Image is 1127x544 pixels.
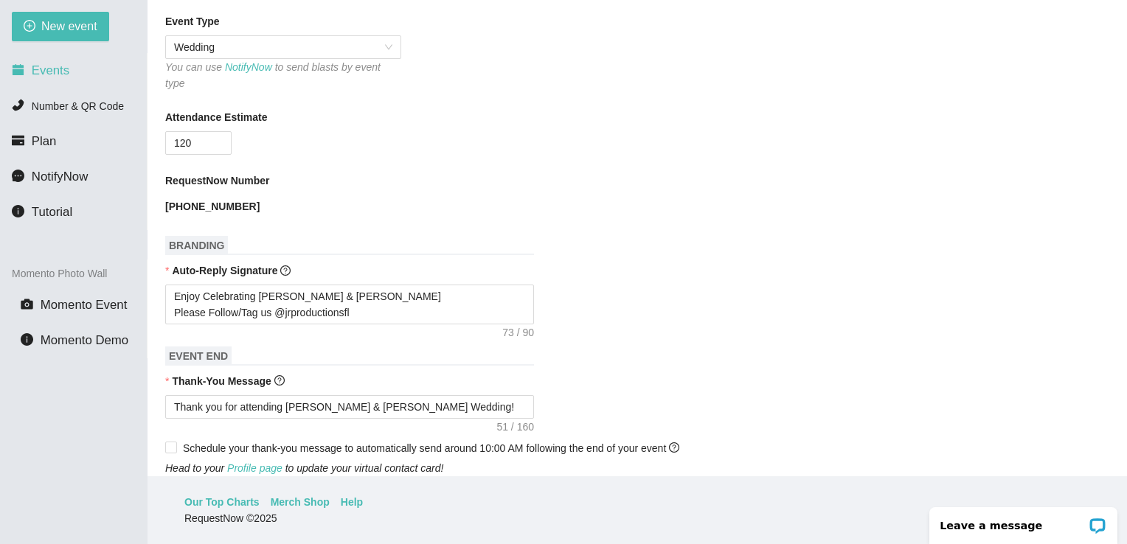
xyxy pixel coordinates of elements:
[24,20,35,34] span: plus-circle
[172,375,271,387] b: Thank-You Message
[32,100,124,112] span: Number & QR Code
[274,375,285,386] span: question-circle
[165,236,228,255] span: BRANDING
[32,205,72,219] span: Tutorial
[12,12,109,41] button: plus-circleNew event
[280,265,291,276] span: question-circle
[41,298,128,312] span: Momento Event
[920,498,1127,544] iframe: LiveChat chat widget
[41,17,97,35] span: New event
[165,285,534,324] textarea: Enjoy Celebrating [PERSON_NAME] & [PERSON_NAME] Please Follow/Tag us @jrproductionsfl
[165,59,401,91] div: You can use to send blasts by event type
[174,36,392,58] span: Wedding
[271,494,330,510] a: Merch Shop
[32,170,88,184] span: NotifyNow
[669,442,679,453] span: question-circle
[341,494,363,510] a: Help
[21,333,33,346] span: info-circle
[183,442,679,454] span: Schedule your thank-you message to automatically send around 10:00 AM following the end of your e...
[41,333,128,347] span: Momento Demo
[184,510,1086,526] div: RequestNow © 2025
[12,99,24,111] span: phone
[12,205,24,217] span: info-circle
[225,61,272,73] a: NotifyNow
[165,346,232,366] span: EVENT END
[165,13,220,29] b: Event Type
[12,170,24,182] span: message
[32,134,57,148] span: Plan
[184,494,260,510] a: Our Top Charts
[12,63,24,76] span: calendar
[21,298,33,310] span: camera
[12,134,24,147] span: credit-card
[227,462,282,474] a: Profile page
[165,462,443,474] i: Head to your to update your virtual contact card!
[165,172,270,189] b: RequestNow Number
[165,395,534,419] textarea: Thank you for attending [PERSON_NAME] & [PERSON_NAME] Wedding!
[165,200,260,212] b: [PHONE_NUMBER]
[165,109,267,125] b: Attendance Estimate
[172,265,277,276] b: Auto-Reply Signature
[32,63,69,77] span: Events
